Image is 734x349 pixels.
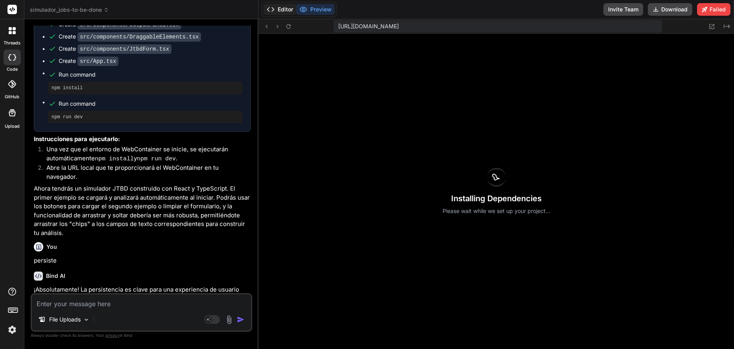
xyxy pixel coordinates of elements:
button: Failed [697,3,730,16]
label: Upload [5,123,20,130]
label: GitHub [5,94,19,100]
img: attachment [225,315,234,324]
h6: Bind AI [46,272,65,280]
span: privacy [105,333,120,338]
img: icon [237,316,245,323]
img: settings [6,323,19,336]
div: Create [59,57,118,65]
code: npm run dev [137,156,176,162]
p: Ahora tendrás un simulador JTBD construido con React y TypeScript. El primer ejemplo se cargará y... [34,184,251,237]
label: code [7,66,18,73]
span: [URL][DOMAIN_NAME] [338,22,399,30]
li: Abre la URL local que te proporcionará el WebContainer en tu navegador. [40,163,251,181]
p: persiste [34,256,251,265]
p: Always double-check its answers. Your in Bind [31,332,252,339]
pre: npm install [52,85,239,91]
button: Editor [264,4,296,15]
h3: Installing Dependencies [443,193,550,204]
span: Run command [59,71,242,79]
span: simulador_jobs-to-be-done [30,6,109,14]
p: ¡Absolutamente! La persistencia es clave para una experiencia de usuario fluida. Implementaremos ... [34,285,251,321]
p: File Uploads [49,316,81,323]
code: npm install [95,156,134,162]
img: Pick Models [83,316,90,323]
button: Invite Team [603,3,643,16]
p: Please wait while we set up your project... [443,207,550,215]
h6: You [46,243,57,251]
div: Create [59,20,181,29]
span: Run command [59,100,242,108]
code: src/components/JtbdForm.tsx [77,44,172,54]
button: Preview [296,4,335,15]
code: src/components/DraggableElements.tsx [77,32,201,42]
li: Una vez que el entorno de WebContainer se inicie, se ejecutarán automáticamente y . [40,145,251,163]
div: Create [59,45,172,53]
label: threads [4,40,20,46]
pre: npm run dev [52,114,239,120]
button: Download [648,3,692,16]
strong: Instrucciones para ejecutarlo: [34,135,120,143]
code: src/App.tsx [77,57,118,66]
div: Create [59,33,201,41]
